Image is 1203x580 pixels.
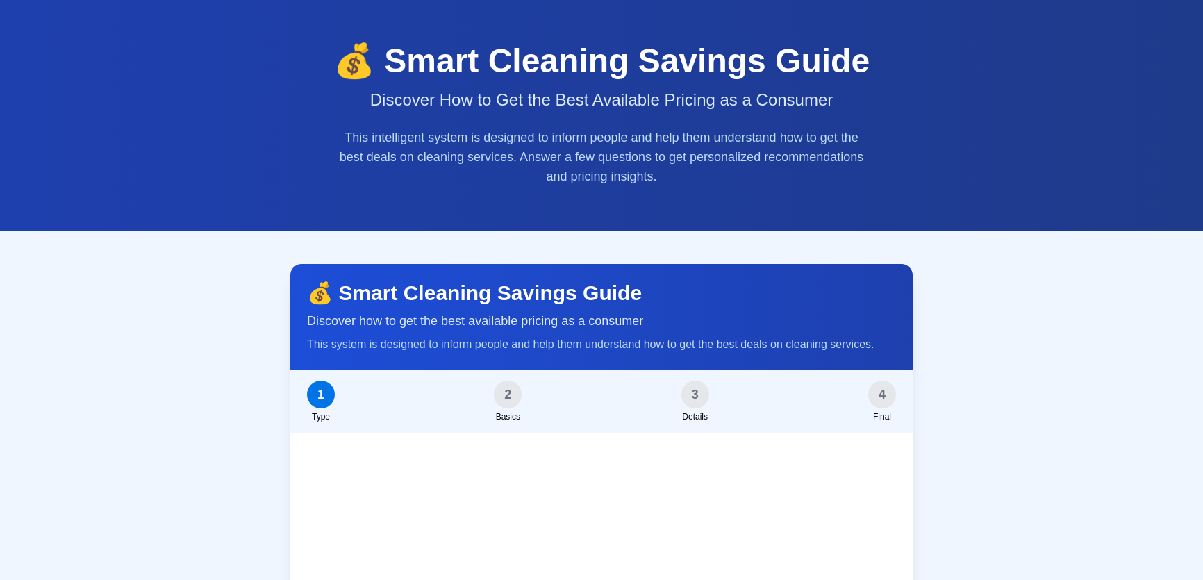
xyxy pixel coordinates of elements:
[868,381,896,408] div: 4
[873,411,891,422] span: Final
[682,411,708,422] span: Details
[312,411,330,422] span: Type
[496,411,520,422] span: Basics
[494,381,522,408] div: 2
[307,281,896,306] h2: 💰 Smart Cleaning Savings Guide
[307,336,896,353] p: This system is designed to inform people and help them understand how to get the best deals on cl...
[335,128,868,186] p: This intelligent system is designed to inform people and help them understand how to get the best...
[681,381,709,408] div: 3
[79,44,1124,78] h1: 💰 Smart Cleaning Savings Guide
[307,311,896,331] p: Discover how to get the best available pricing as a consumer
[79,89,1124,111] p: Discover How to Get the Best Available Pricing as a Consumer
[307,381,335,408] div: 1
